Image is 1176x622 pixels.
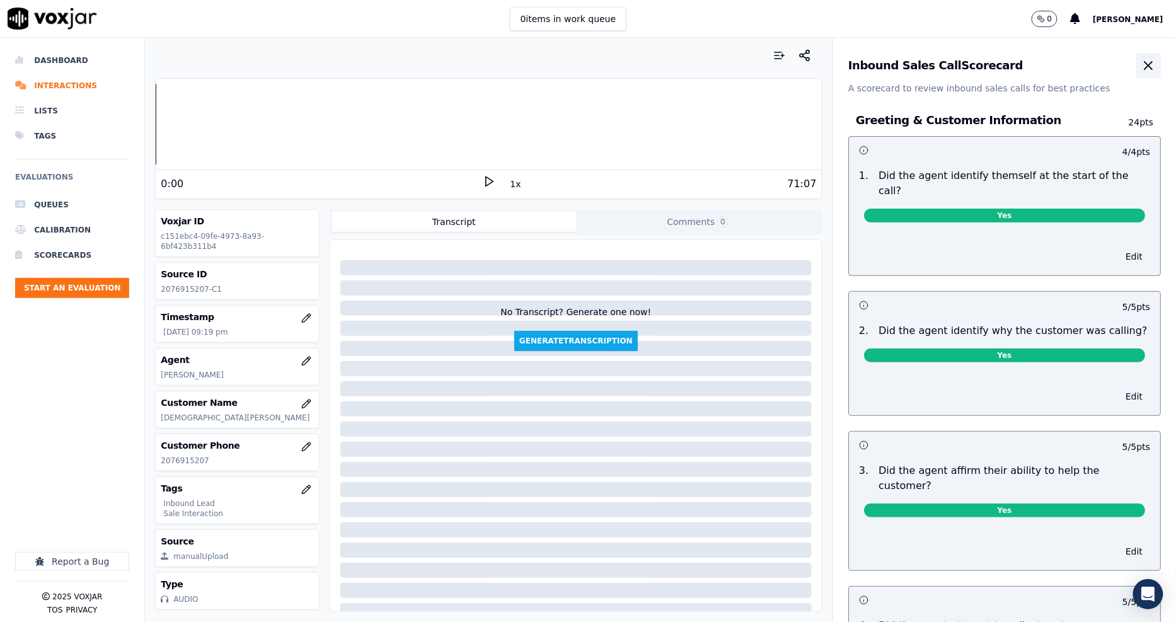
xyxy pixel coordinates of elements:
[1118,248,1150,265] button: Edit
[15,98,129,124] a: Lists
[1122,596,1150,608] p: 5 / 5 pts
[173,551,228,562] div: manualUpload
[161,284,314,294] p: 2076915207-C1
[1118,388,1150,405] button: Edit
[15,192,129,217] a: Queues
[161,396,314,409] h3: Customer Name
[864,348,1145,362] span: Yes
[161,231,314,251] p: c151ebc4-09fe-4973-8a93-6bf423b311b4
[161,354,314,366] h3: Agent
[864,209,1145,222] span: Yes
[1122,441,1150,453] p: 5 / 5 pts
[8,8,97,30] img: voxjar logo
[161,535,314,548] h3: Source
[15,73,129,98] a: Interactions
[854,168,873,199] p: 1 .
[161,413,314,423] p: [DEMOGRAPHIC_DATA][PERSON_NAME]
[854,463,873,493] p: 3 .
[161,176,183,192] div: 0:00
[163,327,314,337] p: [DATE] 09:19 pm
[161,482,314,495] h3: Tags
[1032,11,1071,27] button: 0
[500,306,651,331] div: No Transcript? Generate one now!
[15,278,129,298] button: Start an Evaluation
[879,168,1150,199] p: Did the agent identify themself at the start of the call?
[510,7,627,31] button: 0items in work queue
[52,592,102,602] p: 2025 Voxjar
[1047,14,1052,24] p: 0
[1093,15,1163,24] span: [PERSON_NAME]
[161,268,314,280] h3: Source ID
[66,605,97,615] button: Privacy
[1118,543,1150,560] button: Edit
[879,463,1150,493] p: Did the agent affirm their ability to help the customer?
[1032,11,1058,27] button: 0
[1093,11,1176,26] button: [PERSON_NAME]
[15,48,129,73] a: Dashboard
[854,323,873,338] p: 2 .
[1122,146,1150,158] p: 4 / 4 pts
[717,216,729,227] span: 0
[788,176,817,192] div: 71:07
[879,323,1147,338] p: Did the agent identify why the customer was calling?
[508,175,524,193] button: 1x
[15,217,129,243] a: Calibration
[514,331,638,351] button: GenerateTranscription
[1133,579,1163,609] div: Open Intercom Messenger
[848,82,1161,95] p: A scorecard to review inbound sales calls for best practices
[576,212,820,232] button: Comments
[15,243,129,268] a: Scorecards
[15,124,129,149] a: Tags
[15,552,129,571] button: Report a Bug
[161,456,314,466] p: 2076915207
[161,370,314,380] p: [PERSON_NAME]
[332,212,576,232] button: Transcript
[1122,301,1150,313] p: 5 / 5 pts
[864,504,1145,517] span: Yes
[161,215,314,227] h3: Voxjar ID
[161,578,314,590] h3: Type
[161,439,314,452] h3: Customer Phone
[15,170,129,192] h6: Evaluations
[163,498,314,509] p: Inbound Lead
[173,594,198,604] div: AUDIO
[856,112,1104,129] h3: Greeting & Customer Information
[163,509,314,519] p: Sale Interaction
[161,311,314,323] h3: Timestamp
[47,605,62,615] button: TOS
[848,60,1023,71] h3: Inbound Sales Call Scorecard
[1104,116,1153,129] p: 24 pts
